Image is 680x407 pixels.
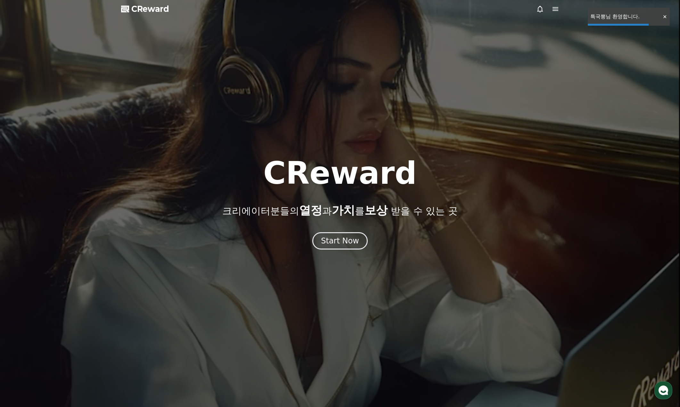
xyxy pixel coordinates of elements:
span: 보상 [365,204,388,217]
span: CReward [131,4,169,14]
span: 열정 [299,204,322,217]
a: CReward [121,4,169,14]
h1: CReward [263,158,417,189]
span: 가치 [332,204,355,217]
div: Start Now [321,236,359,246]
p: 크리에이터분들의 과 를 받을 수 있는 곳 [222,204,457,217]
button: Start Now [312,232,368,250]
a: Start Now [312,239,368,245]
